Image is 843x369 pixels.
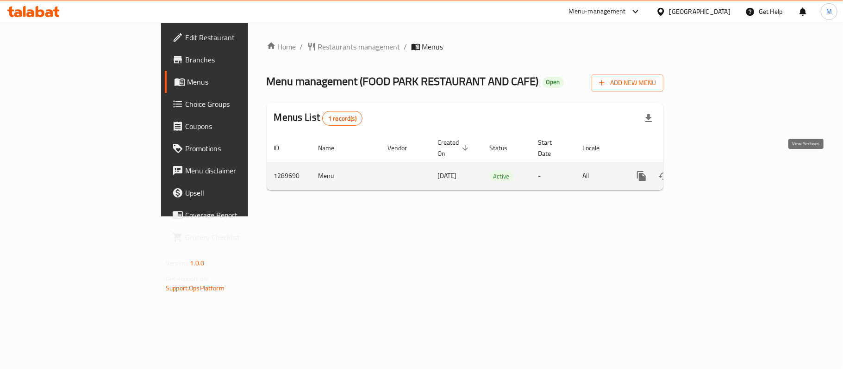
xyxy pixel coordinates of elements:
a: Menus [165,71,302,93]
span: [DATE] [438,170,457,182]
td: Menu [311,162,381,190]
a: Restaurants management [307,41,400,52]
span: Menu management ( FOOD PARK RESTAURANT AND CAFE ) [267,71,539,92]
a: Grocery Checklist [165,226,302,248]
span: Start Date [538,137,564,159]
span: Menu disclaimer [185,165,294,176]
a: Branches [165,49,302,71]
a: Coverage Report [165,204,302,226]
span: Active [490,171,513,182]
button: more [631,165,653,187]
span: Status [490,142,520,154]
div: Open [543,77,564,88]
span: Upsell [185,187,294,198]
span: Locale [583,142,612,154]
a: Edit Restaurant [165,26,302,49]
span: 1 record(s) [323,114,362,123]
a: Coupons [165,115,302,137]
span: ID [274,142,292,154]
span: Menus [422,41,443,52]
a: Promotions [165,137,302,160]
td: - [531,162,575,190]
span: Grocery Checklist [185,232,294,243]
span: M [826,6,832,17]
th: Actions [623,134,727,162]
a: Support.OpsPlatform [166,282,225,294]
div: Export file [637,107,660,129]
span: Promotions [185,143,294,154]
span: Coverage Report [185,209,294,221]
a: Upsell [165,182,302,204]
span: Edit Restaurant [185,32,294,43]
div: Total records count [322,111,362,126]
span: Menus [187,76,294,87]
span: Open [543,78,564,86]
span: Vendor [388,142,419,154]
span: Created On [438,137,471,159]
span: Name [318,142,347,154]
table: enhanced table [267,134,727,191]
span: Choice Groups [185,98,294,110]
a: Menu disclaimer [165,160,302,182]
span: 1.0.0 [190,257,204,269]
span: Add New Menu [599,77,656,89]
div: [GEOGRAPHIC_DATA] [669,6,731,17]
td: All [575,162,623,190]
span: Version: [166,257,188,269]
h2: Menus List [274,111,362,126]
span: Restaurants management [318,41,400,52]
button: Add New Menu [592,74,663,92]
nav: breadcrumb [267,41,663,52]
span: Coupons [185,121,294,132]
span: Get support on: [166,273,208,285]
li: / [404,41,407,52]
div: Menu-management [569,6,626,17]
a: Choice Groups [165,93,302,115]
span: Branches [185,54,294,65]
